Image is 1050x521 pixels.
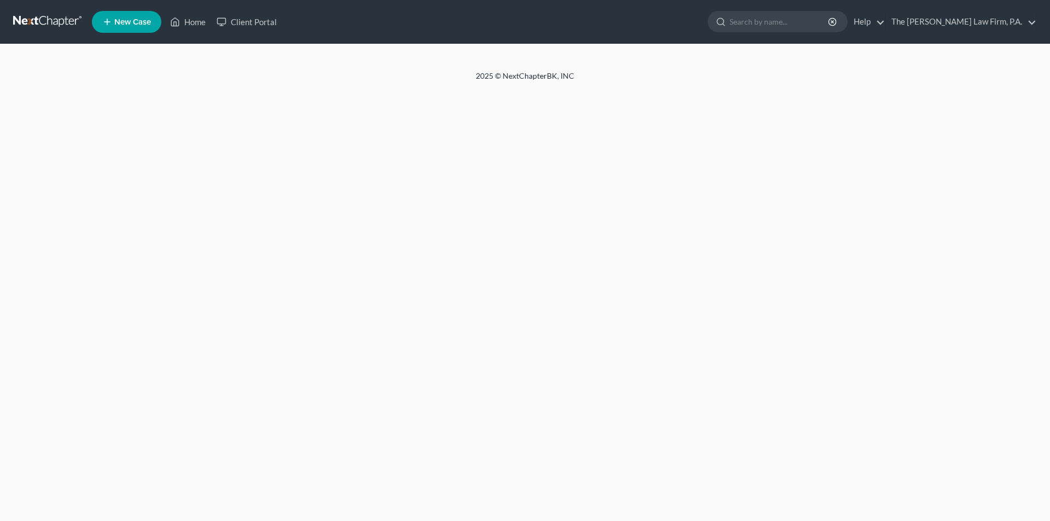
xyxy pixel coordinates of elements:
a: Client Portal [211,12,282,32]
a: Home [165,12,211,32]
span: New Case [114,18,151,26]
a: Help [848,12,885,32]
div: 2025 © NextChapterBK, INC [213,71,837,90]
input: Search by name... [730,11,830,32]
a: The [PERSON_NAME] Law Firm, P.A. [886,12,1036,32]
